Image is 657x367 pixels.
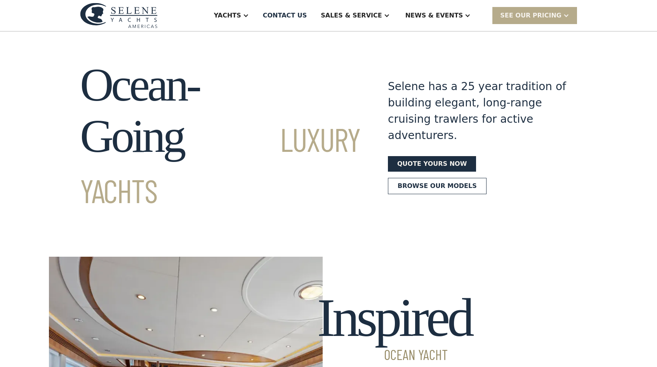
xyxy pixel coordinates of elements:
[500,11,561,20] div: SEE Our Pricing
[405,11,463,20] div: News & EVENTS
[388,156,476,172] a: Quote yours now
[321,11,382,20] div: Sales & Service
[492,7,577,24] div: SEE Our Pricing
[388,78,567,144] div: Selene has a 25 year tradition of building elegant, long-range cruising trawlers for active adven...
[388,178,487,194] a: Browse our models
[263,11,307,20] div: Contact US
[317,348,471,362] span: Ocean Yacht
[214,11,241,20] div: Yachts
[80,119,360,210] span: Luxury Yachts
[80,59,360,213] h1: Ocean-Going
[80,3,158,28] img: logo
